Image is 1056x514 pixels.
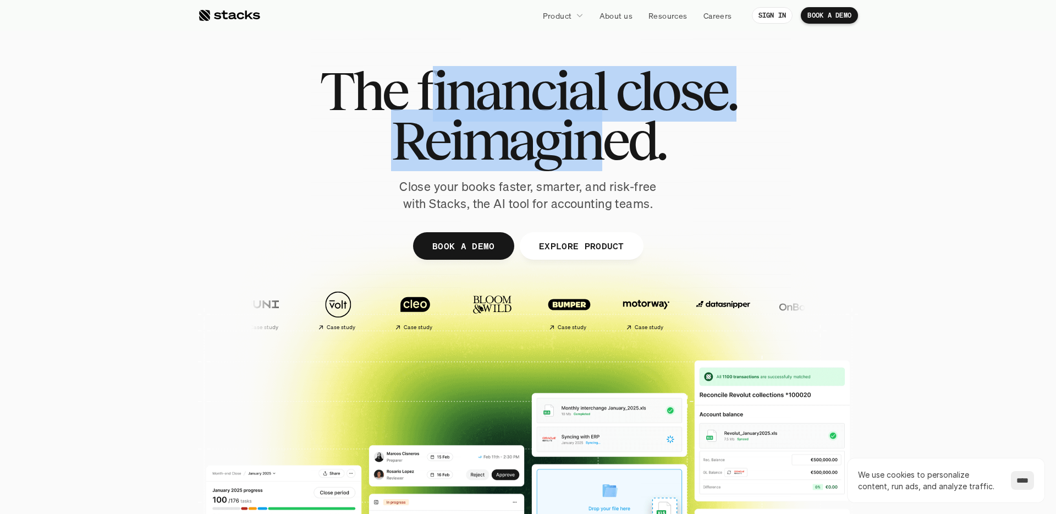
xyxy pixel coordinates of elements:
span: The [320,66,407,116]
p: EXPLORE PRODUCT [538,238,624,254]
p: About us [599,10,632,21]
a: About us [593,6,639,25]
p: Careers [703,10,732,21]
p: We use cookies to personalize content, run ads, and analyze traffic. [858,469,1000,492]
a: BOOK A DEMO [801,7,858,24]
p: Product [543,10,572,21]
span: close. [615,66,736,116]
span: financial [416,66,606,116]
span: Reimagined. [391,116,665,165]
h2: Case study [250,324,279,331]
a: Case study [610,285,682,335]
p: Resources [648,10,687,21]
a: Resources [642,6,694,25]
a: Case study [380,285,451,335]
p: BOOK A DEMO [807,12,851,19]
p: BOOK A DEMO [432,238,495,254]
h2: Case study [558,324,587,331]
a: EXPLORE PRODUCT [519,232,643,260]
a: SIGN IN [752,7,793,24]
a: Careers [697,6,739,25]
h2: Case study [635,324,664,331]
h2: Case study [327,324,356,331]
p: SIGN IN [758,12,787,19]
p: Close your books faster, smarter, and risk-free with Stacks, the AI tool for accounting teams. [391,178,665,212]
a: Case study [302,285,374,335]
a: Case study [533,285,605,335]
a: BOOK A DEMO [413,232,514,260]
h2: Case study [404,324,433,331]
a: Privacy Policy [130,255,178,263]
a: Case study [226,285,297,335]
